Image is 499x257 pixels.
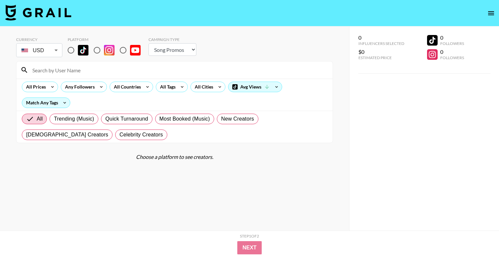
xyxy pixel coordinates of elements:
[17,45,61,56] div: USD
[358,41,404,46] div: Influencers Selected
[149,37,196,42] div: Campaign Type
[156,82,177,92] div: All Tags
[466,224,491,249] iframe: Drift Widget Chat Controller
[358,34,404,41] div: 0
[37,115,43,123] span: All
[358,49,404,55] div: $0
[440,55,464,60] div: Followers
[130,45,141,55] img: YouTube
[22,82,47,92] div: All Prices
[54,115,94,123] span: Trending (Music)
[440,34,464,41] div: 0
[26,131,108,139] span: [DEMOGRAPHIC_DATA] Creators
[440,41,464,46] div: Followers
[105,115,148,123] span: Quick Turnaround
[484,7,498,20] button: open drawer
[5,5,71,20] img: Grail Talent
[358,55,404,60] div: Estimated Price
[237,241,262,254] button: Next
[68,37,146,42] div: Platform
[159,115,210,123] span: Most Booked (Music)
[228,82,282,92] div: Avg Views
[119,131,163,139] span: Celebrity Creators
[104,45,115,55] img: Instagram
[28,65,329,75] input: Search by User Name
[440,49,464,55] div: 0
[110,82,142,92] div: All Countries
[16,154,333,160] div: Choose a platform to see creators.
[191,82,215,92] div: All Cities
[221,115,254,123] span: New Creators
[16,37,62,42] div: Currency
[240,234,259,239] div: Step 1 of 2
[78,45,88,55] img: TikTok
[22,98,70,108] div: Match Any Tags
[61,82,96,92] div: Any Followers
